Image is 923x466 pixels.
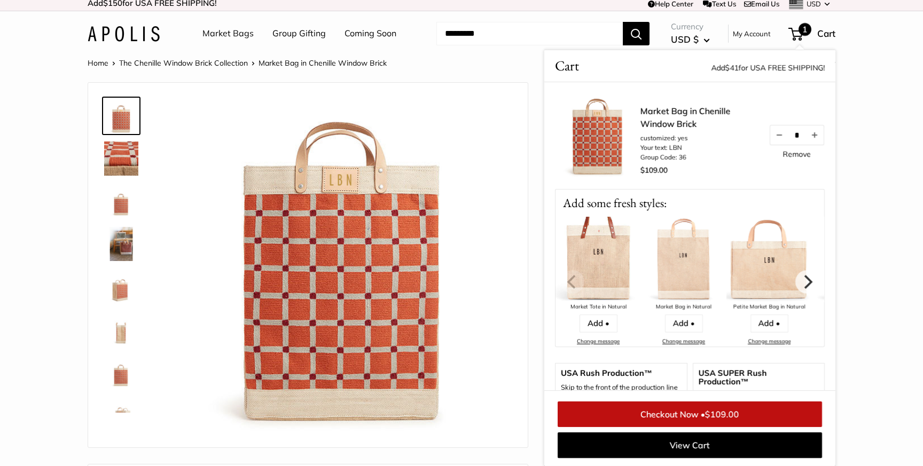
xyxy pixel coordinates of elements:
p: Add some fresh styles: [556,189,824,217]
a: Coming Soon [345,26,396,42]
img: Market Bag in Chenille Window Brick [104,312,138,346]
li: customized: yes [640,133,758,143]
a: Remove [783,151,811,158]
a: Market Bag in Chenille Window Brick [102,97,140,135]
img: Market Bag in Chenille Window Brick [104,355,138,389]
span: Cart [817,28,835,39]
a: Add • [665,314,703,333]
img: Market Bag in Chenille Window Brick [104,141,138,176]
div: Market Bag in Natural [641,302,726,312]
span: USA SUPER Rush Production™ [699,369,819,386]
button: Decrease quantity by 1 [770,125,788,145]
img: customizer-prod [174,99,512,437]
a: Home [88,58,108,68]
button: USD $ [671,31,710,48]
a: Market Bag in Chenille Window Brick [102,182,140,220]
img: Market Bag in Chenille Window Brick [104,270,138,304]
a: Market Bag in Chenille Window Brick [102,267,140,306]
a: Market Bag in Chenille Window Brick [102,310,140,349]
span: 1 [799,23,811,36]
a: Change message [748,338,791,345]
span: $109.00 [640,165,668,175]
div: Market Tote in Natural [556,302,641,312]
button: Increase quantity by 1 [805,125,824,145]
img: Apolis [88,26,160,42]
a: Market Bag in Chenille Window Brick [102,353,140,391]
span: $109.00 [705,409,739,420]
a: View Cart [558,432,822,458]
div: Petite Market Bag in Natural [726,302,812,312]
a: Checkout Now •$109.00 [558,401,822,427]
div: Market Bag in Black [812,302,897,312]
a: My Account [733,27,771,40]
a: 1 Cart [789,25,835,42]
span: Market Bag in Chenille Window Brick [259,58,387,68]
a: Market Bag in Chenille Window Brick [102,139,140,178]
span: Currency [671,19,710,34]
a: Add • [580,314,617,333]
a: Market Bag in Chenille Window Brick [102,225,140,263]
input: Search... [436,22,623,45]
a: Market Bag in Chenille Window Brick [102,396,140,434]
a: Change message [577,338,620,345]
p: Skip to the front of the production line to get it shipped (order by 11PM PST M-TH). [561,383,682,412]
span: $41 [725,63,738,73]
img: Market Bag in Chenille Window Brick [104,227,138,261]
span: USA Rush Production™ [561,369,682,377]
span: Add for USA FREE SHIPPING! [711,63,825,73]
nav: Breadcrumb [88,56,387,70]
span: USD $ [671,34,699,45]
span: Cart [555,56,579,76]
input: Quantity [788,130,805,139]
button: Next [795,270,819,294]
li: Group Code: 36 [640,153,758,162]
img: Market Bag in Chenille Window Brick [104,184,138,218]
li: Your text: LBN [640,143,758,153]
a: Add • [750,314,788,333]
img: Market Bag in Chenille Window Brick [104,398,138,432]
button: Search [623,22,650,45]
a: Market Bags [202,26,254,42]
a: Market Bag in Chenille Window Brick [640,105,758,130]
a: Change message [662,338,705,345]
img: Market Bag in Chenille Window Brick [104,99,138,133]
a: The Chenille Window Brick Collection [119,58,248,68]
a: Group Gifting [272,26,326,42]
